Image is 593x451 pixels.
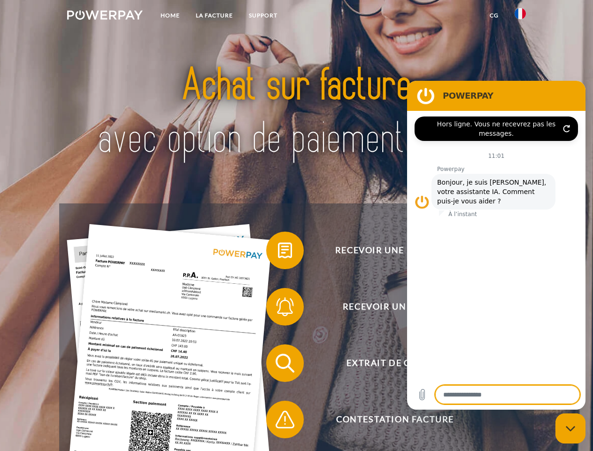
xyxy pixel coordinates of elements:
[188,7,241,24] a: LA FACTURE
[67,10,143,20] img: logo-powerpay-white.svg
[241,7,285,24] a: Support
[90,45,503,180] img: title-powerpay_fr.svg
[273,408,297,431] img: qb_warning.svg
[266,288,510,326] button: Recevoir un rappel?
[266,344,510,382] button: Extrait de compte
[280,232,510,269] span: Recevoir une facture ?
[273,295,297,319] img: qb_bell.svg
[266,401,510,438] button: Contestation Facture
[407,81,585,410] iframe: Fenêtre de messagerie
[280,344,510,382] span: Extrait de compte
[273,351,297,375] img: qb_search.svg
[273,239,297,262] img: qb_bill.svg
[266,232,510,269] button: Recevoir une facture ?
[280,288,510,326] span: Recevoir un rappel?
[153,7,188,24] a: Home
[482,7,507,24] a: CG
[280,401,510,438] span: Contestation Facture
[555,413,585,443] iframe: Bouton de lancement de la fenêtre de messagerie, conversation en cours
[515,8,526,19] img: fr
